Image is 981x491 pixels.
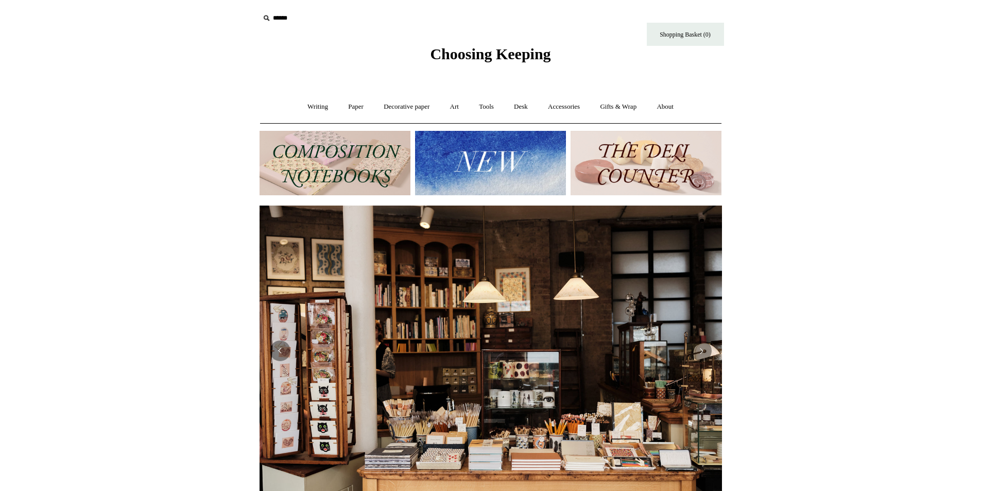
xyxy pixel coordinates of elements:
a: Choosing Keeping [430,54,550,61]
a: Accessories [539,93,589,121]
a: About [647,93,683,121]
a: Decorative paper [374,93,439,121]
a: Paper [339,93,373,121]
button: Previous [270,341,290,361]
button: Next [691,341,712,361]
a: Art [441,93,468,121]
img: 202302 Composition ledgers.jpg__PID:69722ee6-fa44-49dd-a067-31375e5d54ec [260,131,410,195]
a: Shopping Basket (0) [647,23,724,46]
span: Choosing Keeping [430,45,550,62]
a: Tools [470,93,503,121]
a: Gifts & Wrap [591,93,646,121]
img: The Deli Counter [571,131,721,195]
a: Writing [298,93,337,121]
a: Desk [505,93,537,121]
img: New.jpg__PID:f73bdf93-380a-4a35-bcfe-7823039498e1 [415,131,566,195]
